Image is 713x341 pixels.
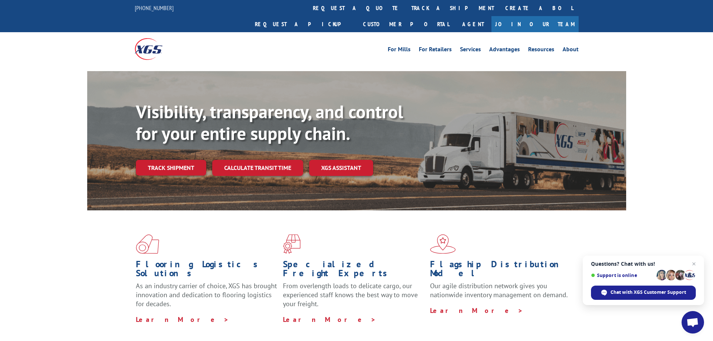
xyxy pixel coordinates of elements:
[591,286,696,300] div: Chat with XGS Customer Support
[388,46,411,55] a: For Mills
[430,260,572,281] h1: Flagship Distribution Model
[283,234,301,254] img: xgs-icon-focused-on-flooring-red
[563,46,579,55] a: About
[455,16,491,32] a: Agent
[491,16,579,32] a: Join Our Team
[591,273,654,278] span: Support is online
[610,289,686,296] span: Chat with XGS Customer Support
[430,281,568,299] span: Our agile distribution network gives you nationwide inventory management on demand.
[357,16,455,32] a: Customer Portal
[136,160,206,176] a: Track shipment
[591,261,696,267] span: Questions? Chat with us!
[309,160,373,176] a: XGS ASSISTANT
[460,46,481,55] a: Services
[283,315,376,324] a: Learn More >
[689,259,698,268] span: Close chat
[135,4,174,12] a: [PHONE_NUMBER]
[528,46,554,55] a: Resources
[136,100,403,145] b: Visibility, transparency, and control for your entire supply chain.
[212,160,303,176] a: Calculate transit time
[419,46,452,55] a: For Retailers
[283,281,424,315] p: From overlength loads to delicate cargo, our experienced staff knows the best way to move your fr...
[430,306,523,315] a: Learn More >
[136,260,277,281] h1: Flooring Logistics Solutions
[136,234,159,254] img: xgs-icon-total-supply-chain-intelligence-red
[682,311,704,334] div: Open chat
[136,281,277,308] span: As an industry carrier of choice, XGS has brought innovation and dedication to flooring logistics...
[283,260,424,281] h1: Specialized Freight Experts
[249,16,357,32] a: Request a pickup
[136,315,229,324] a: Learn More >
[430,234,456,254] img: xgs-icon-flagship-distribution-model-red
[489,46,520,55] a: Advantages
